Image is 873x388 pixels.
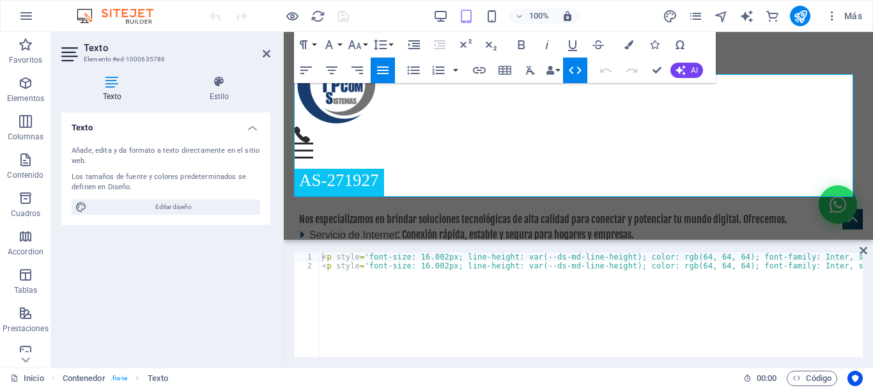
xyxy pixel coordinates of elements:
button: Decrease Indent [428,32,452,58]
h3: Elemento #ed-1000635786 [84,54,245,65]
i: Páginas (Ctrl+Alt+S) [688,9,703,24]
button: Font Family [320,32,344,58]
button: Paragraph Format [294,32,318,58]
button: Ordered List [426,58,451,83]
button: Código [787,371,837,386]
div: 2 [295,261,320,270]
div: 1 [295,252,320,261]
img: Editor Logo [73,8,169,24]
button: Align Left [294,58,318,83]
button: publish [790,6,810,26]
button: Bold (Ctrl+B) [509,32,534,58]
button: Ordered List [451,58,461,83]
h4: Texto [61,75,168,102]
span: Más [826,10,862,22]
span: Código [792,371,831,386]
p: Elementos [7,93,44,104]
button: Confirm (Ctrl+⏎) [645,58,669,83]
button: reload [310,8,325,24]
p: Columnas [8,132,44,142]
button: Font Size [345,32,369,58]
button: pages [688,8,703,24]
button: text_generator [739,8,754,24]
button: Insert Link [467,58,491,83]
button: Line Height [371,32,395,58]
button: Usercentrics [847,371,863,386]
i: Diseño (Ctrl+Alt+Y) [663,9,677,24]
button: Haz clic para salir del modo de previsualización y seguir editando [284,8,300,24]
button: Special Characters [668,32,692,58]
button: Strikethrough [586,32,610,58]
p: Favoritos [9,55,42,65]
button: Data Bindings [544,58,562,83]
button: Undo (Ctrl+Z) [594,58,618,83]
i: Al redimensionar, ajustar el nivel de zoom automáticamente para ajustarse al dispositivo elegido. [562,10,573,22]
p: Tablas [14,285,38,295]
nav: breadcrumb [63,371,168,386]
button: Increase Indent [402,32,426,58]
a: Haz clic para cancelar la selección y doble clic para abrir páginas [10,371,44,386]
button: Icons [642,32,667,58]
button: AI [670,63,703,78]
h4: Estilo [168,75,270,102]
button: Italic (Ctrl+I) [535,32,559,58]
button: Align Center [320,58,344,83]
p: Accordion [8,247,43,257]
div: Los tamaños de fuente y colores predeterminados se definen en Diseño. [72,172,260,193]
p: Cuadros [11,208,41,219]
span: Haz clic para seleccionar y doble clic para editar [63,371,105,386]
button: navigator [713,8,729,24]
i: Volver a cargar página [311,9,325,24]
h6: 100% [529,8,549,24]
button: Clear Formatting [518,58,543,83]
p: Contenido [7,170,43,180]
p: Prestaciones [3,323,48,334]
button: design [662,8,677,24]
button: Colors [617,32,641,58]
button: 100% [509,8,555,24]
i: Navegador [714,9,729,24]
button: Unordered List [401,58,426,83]
span: Haz clic para seleccionar y doble clic para editar [148,371,168,386]
span: Editar diseño [91,199,256,215]
h2: Texto [84,42,270,54]
h4: Texto [61,113,270,136]
button: Redo (Ctrl+Shift+Z) [619,58,644,83]
button: Más [821,6,867,26]
button: Subscript [479,32,503,58]
button: HTML [563,58,587,83]
button: Editar diseño [72,199,260,215]
button: Align Justify [371,58,395,83]
button: Underline (Ctrl+U) [560,32,585,58]
button: commerce [764,8,780,24]
button: Superscript [453,32,477,58]
button: Insert Table [493,58,517,83]
h6: Tiempo de la sesión [743,371,777,386]
span: . fix-ie [111,371,128,386]
div: Añade, edita y da formato a texto directamente en el sitio web. [72,146,260,167]
span: : [766,373,768,383]
span: AI [691,66,698,74]
button: Align Right [345,58,369,83]
span: 00 00 [757,371,776,386]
